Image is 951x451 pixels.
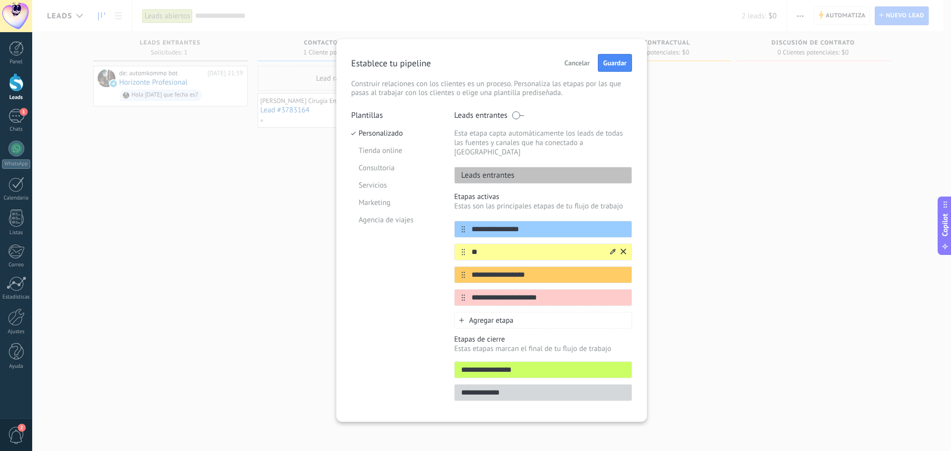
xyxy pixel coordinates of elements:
div: Ayuda [2,363,31,370]
p: Estas son las principales etapas de tu flujo de trabajo [454,201,632,211]
div: Chats [2,126,31,133]
p: Etapas de cierre [454,335,632,344]
li: Agencia de viajes [351,211,439,229]
span: 2 [18,424,26,432]
div: Leads [2,95,31,101]
li: Consultoria [351,159,439,177]
button: Guardar [598,54,632,72]
div: Panel [2,59,31,65]
div: Calendario [2,195,31,201]
li: Marketing [351,194,439,211]
span: Guardar [603,59,627,66]
button: Cancelar [560,55,594,70]
p: Etapas activas [454,192,632,201]
div: Ajustes [2,329,31,335]
p: Esta etapa capta automáticamente los leads de todas las fuentes y canales que ha conectado a [GEO... [454,129,632,157]
div: Correo [2,262,31,268]
p: Establece tu pipeline [351,57,431,69]
p: Leads entrantes [455,170,515,180]
span: Agregar etapa [469,316,514,325]
p: Leads entrantes [454,110,508,120]
span: Copilot [940,213,950,236]
p: Plantillas [351,110,439,120]
div: Estadísticas [2,294,31,301]
li: Tienda online [351,142,439,159]
p: Construir relaciones con los clientes es un proceso. Personaliza las etapas por las que pasas al ... [351,80,632,98]
span: 1 [20,108,28,116]
li: Servicios [351,177,439,194]
div: Listas [2,230,31,236]
li: Personalizado [351,125,439,142]
p: Estas etapas marcan el final de tu flujo de trabajo [454,344,632,353]
span: Cancelar [565,59,590,66]
div: WhatsApp [2,159,30,169]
